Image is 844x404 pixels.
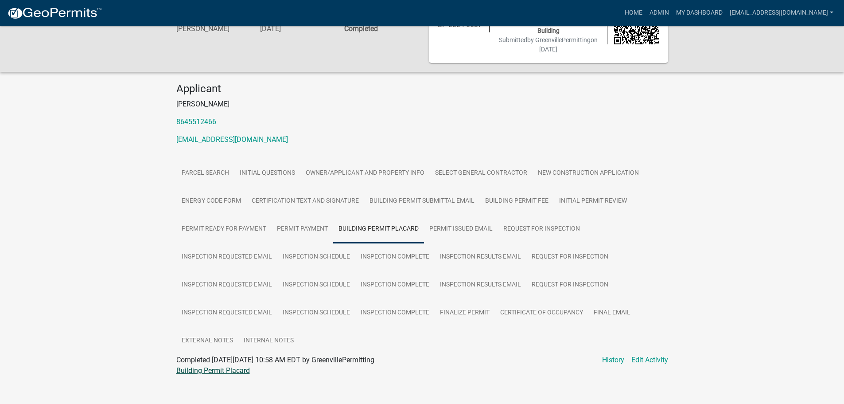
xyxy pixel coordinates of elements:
[272,215,333,243] a: Permit Payment
[176,327,238,355] a: External Notes
[176,82,668,95] h4: Applicant
[355,271,435,299] a: Inspection Complete
[333,215,424,243] a: Building Permit Placard
[300,159,430,188] a: Owner/Applicant and Property Info
[176,366,250,375] a: Building Permit Placard
[176,99,668,110] p: [PERSON_NAME]
[602,355,624,365] a: History
[631,355,668,365] a: Edit Activity
[364,187,480,216] a: Building Permit Submittal Email
[480,187,554,216] a: Building Permit Fee
[646,4,673,21] a: Admin
[588,299,636,327] a: Final Email
[176,135,288,144] a: [EMAIL_ADDRESS][DOMAIN_NAME]
[277,299,355,327] a: Inspection Schedule
[355,243,435,271] a: Inspection Complete
[176,159,234,188] a: Parcel search
[726,4,837,21] a: [EMAIL_ADDRESS][DOMAIN_NAME]
[673,4,726,21] a: My Dashboard
[176,299,277,327] a: Inspection Requested Email
[176,271,277,299] a: Inspection Requested Email
[238,327,299,355] a: Internal Notes
[424,215,498,243] a: Permit Issued Email
[277,271,355,299] a: Inspection Schedule
[176,356,374,364] span: Completed [DATE][DATE] 10:58 AM EDT by GreenvillePermitting
[176,215,272,243] a: Permit Ready for Payment
[499,36,598,53] span: Submitted on [DATE]
[526,271,614,299] a: Request for Inspection
[260,24,331,33] h6: [DATE]
[277,243,355,271] a: Inspection Schedule
[435,271,526,299] a: Inspection Results Email
[495,299,588,327] a: Certificate of Occupancy
[527,36,591,43] span: by GreenvillePermitting
[246,187,364,216] a: Certification Text and Signature
[234,159,300,188] a: Initial Questions
[621,4,646,21] a: Home
[435,299,495,327] a: Finalize Permit
[176,243,277,271] a: Inspection Requested Email
[176,187,246,216] a: Energy Code Form
[533,159,644,188] a: New Construction Application
[430,159,533,188] a: Select General Contractor
[344,24,378,33] strong: Completed
[355,299,435,327] a: Inspection Complete
[176,118,216,126] a: 8645512466
[554,187,632,216] a: Initial Permit Review
[526,243,614,271] a: Request for Inspection
[498,215,585,243] a: Request for Inspection
[176,24,247,33] h6: [PERSON_NAME]
[435,243,526,271] a: Inspection Results Email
